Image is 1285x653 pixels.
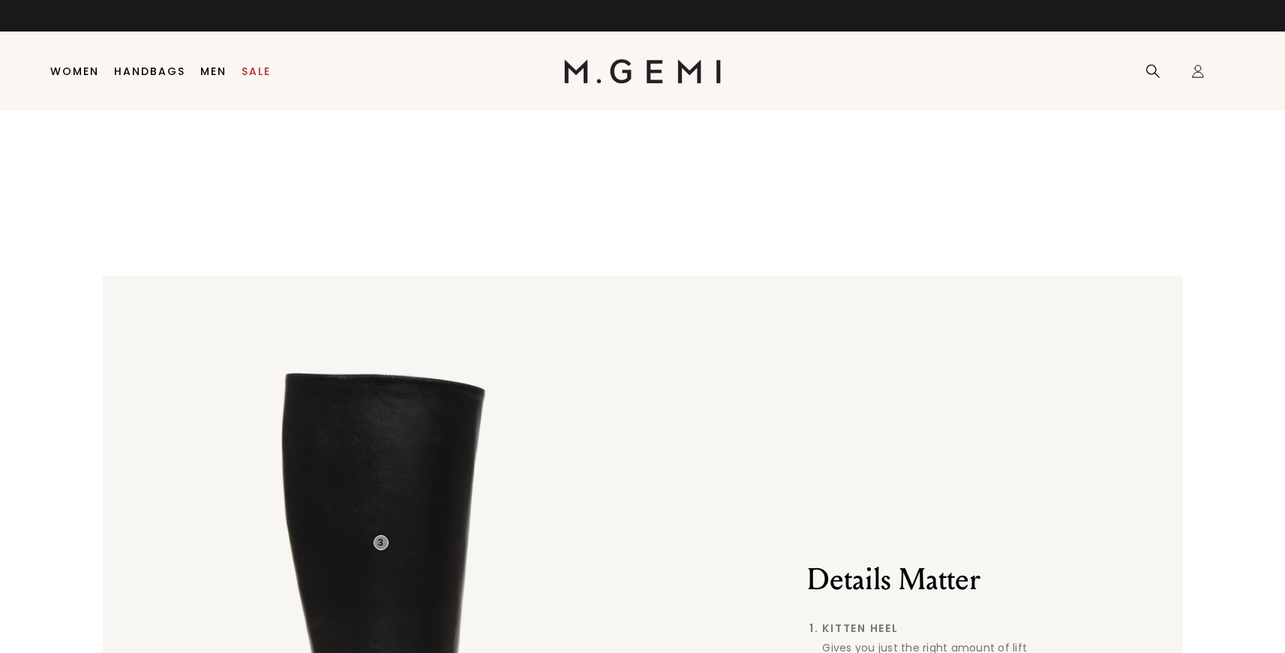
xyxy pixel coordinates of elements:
[114,65,185,77] a: Handbags
[564,59,721,83] img: M.Gemi
[200,65,227,77] a: Men
[50,65,99,77] a: Women
[242,65,271,77] a: Sale
[822,622,1109,634] span: Kitten Heel
[807,561,1109,597] h2: Details Matter
[374,535,389,550] div: 3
